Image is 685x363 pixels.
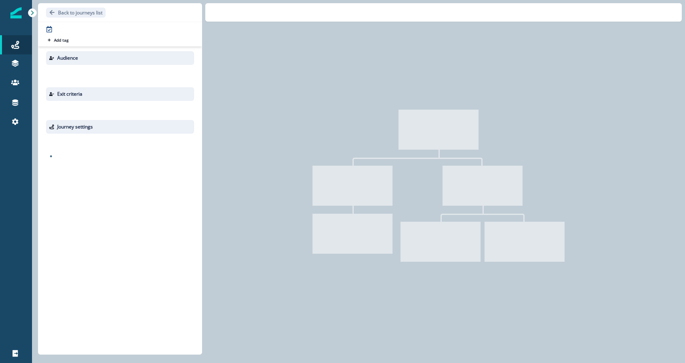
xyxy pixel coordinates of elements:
[46,8,106,18] button: Go back
[57,90,82,98] p: Exit criteria
[10,7,22,18] img: Inflection
[58,9,102,16] p: Back to journeys list
[54,38,68,42] p: Add tag
[57,123,93,130] p: Journey settings
[57,54,78,62] p: Audience
[46,37,70,43] button: Add tag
